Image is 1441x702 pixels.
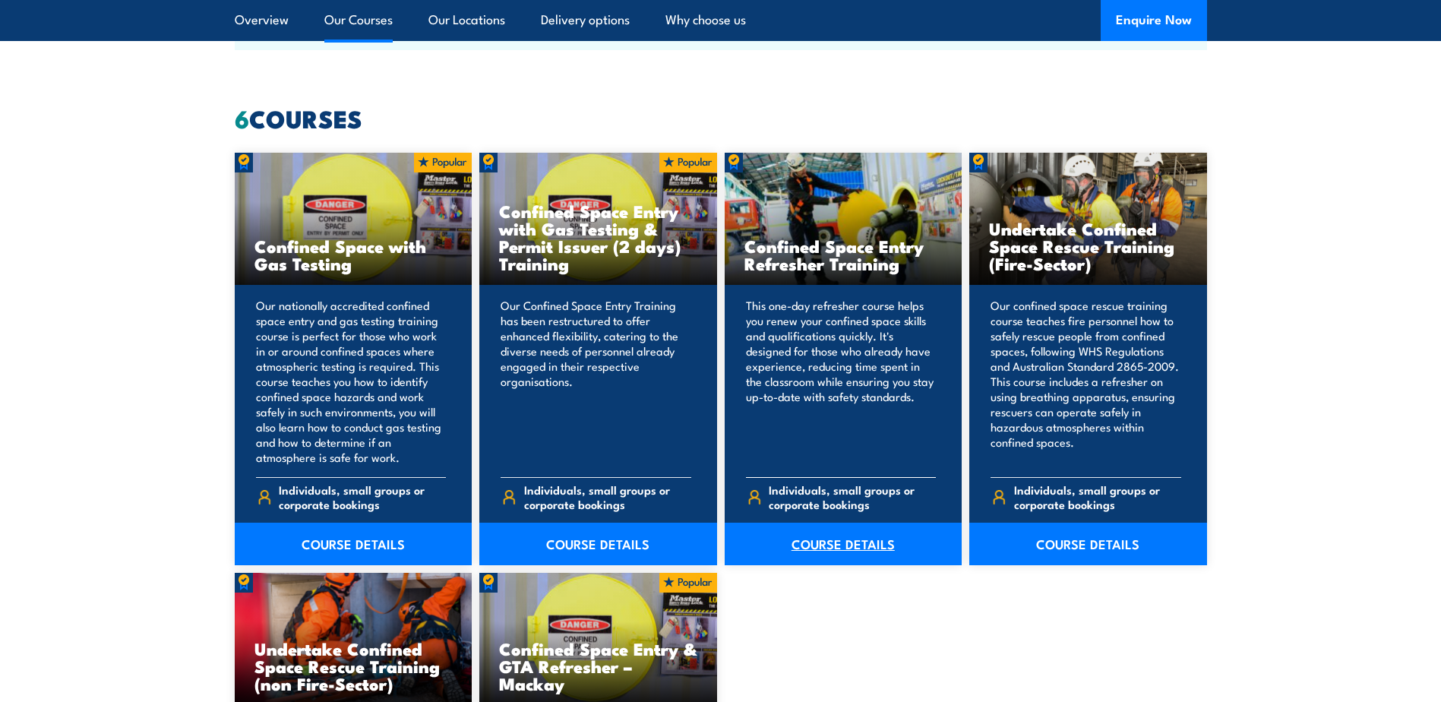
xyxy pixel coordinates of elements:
[501,298,691,465] p: Our Confined Space Entry Training has been restructured to offer enhanced flexibility, catering t...
[769,482,936,511] span: Individuals, small groups or corporate bookings
[235,107,1207,128] h2: COURSES
[499,640,697,692] h3: Confined Space Entry & GTA Refresher – Mackay
[256,298,447,465] p: Our nationally accredited confined space entry and gas testing training course is perfect for tho...
[524,482,691,511] span: Individuals, small groups or corporate bookings
[969,523,1207,565] a: COURSE DETAILS
[989,220,1187,272] h3: Undertake Confined Space Rescue Training (Fire-Sector)
[254,237,453,272] h3: Confined Space with Gas Testing
[991,298,1181,465] p: Our confined space rescue training course teaches fire personnel how to safely rescue people from...
[279,482,446,511] span: Individuals, small groups or corporate bookings
[1014,482,1181,511] span: Individuals, small groups or corporate bookings
[235,523,472,565] a: COURSE DETAILS
[746,298,937,465] p: This one-day refresher course helps you renew your confined space skills and qualifications quick...
[725,523,962,565] a: COURSE DETAILS
[744,237,943,272] h3: Confined Space Entry Refresher Training
[499,202,697,272] h3: Confined Space Entry with Gas Testing & Permit Issuer (2 days) Training
[479,523,717,565] a: COURSE DETAILS
[235,99,249,137] strong: 6
[254,640,453,692] h3: Undertake Confined Space Rescue Training (non Fire-Sector)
